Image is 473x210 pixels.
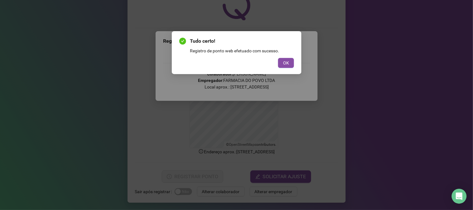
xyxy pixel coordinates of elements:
div: Registro de ponto web efetuado com sucesso. [190,47,294,54]
span: check-circle [179,38,186,45]
span: Tudo certo! [190,37,294,45]
span: OK [283,60,289,66]
button: OK [278,58,294,68]
div: Open Intercom Messenger [452,189,467,204]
